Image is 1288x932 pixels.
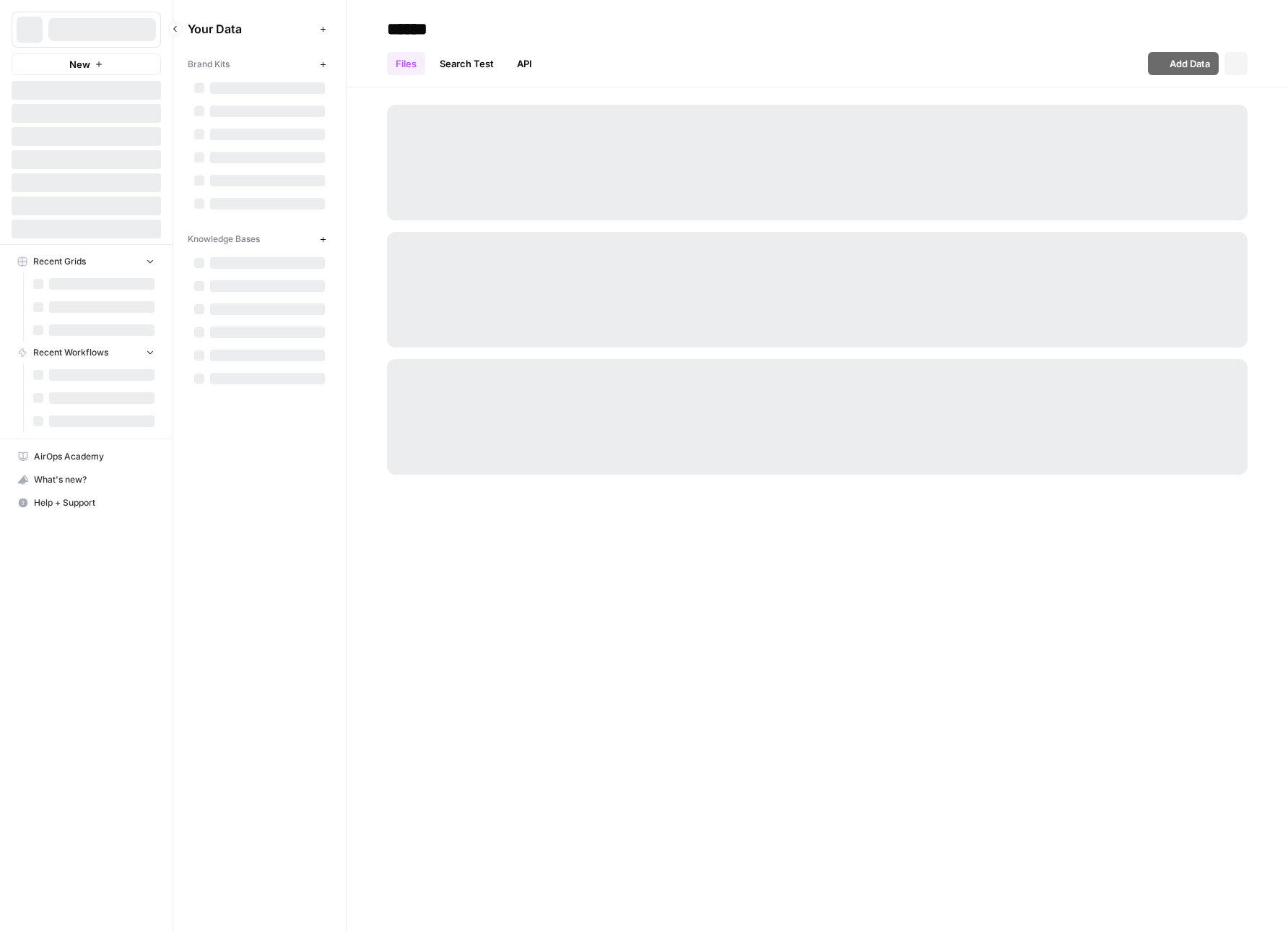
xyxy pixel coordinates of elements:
button: Recent Grids [12,251,161,272]
a: AirOps Academy [12,445,161,468]
button: Recent Workflows [12,342,161,363]
a: Search Test [431,52,502,75]
span: Help + Support [34,496,155,509]
span: Add Data [1170,56,1210,71]
button: New [12,53,161,75]
button: Add Data [1148,52,1219,75]
div: What's new? [12,469,160,491]
span: New [69,57,90,72]
span: Recent Workflows [33,346,108,359]
a: Files [387,52,425,75]
span: Recent Grids [33,255,86,268]
span: AirOps Academy [34,450,155,463]
button: Help + Support [12,491,161,514]
a: API [508,52,541,75]
span: Brand Kits [188,58,230,71]
button: What's new? [12,468,161,491]
span: Knowledge Bases [188,233,260,246]
span: Your Data [188,20,314,38]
